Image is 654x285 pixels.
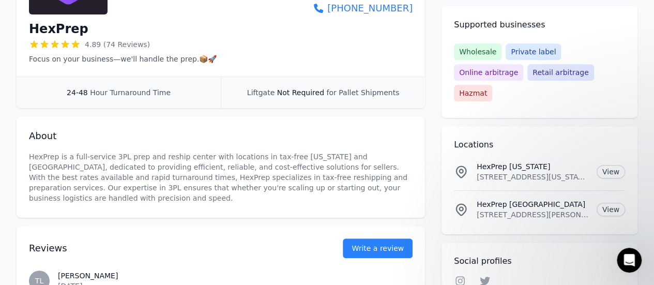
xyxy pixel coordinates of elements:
[506,43,561,60] span: Private label
[326,88,399,97] span: for Pallet Shipments
[306,1,413,16] a: [PHONE_NUMBER]
[29,54,217,64] p: Focus on your business—we'll handle the prep.📦🚀
[35,277,43,284] span: TL
[29,21,88,37] h1: HexPrep
[477,209,588,220] p: [STREET_ADDRESS][PERSON_NAME][US_STATE]
[343,238,413,258] a: Write a review
[477,161,588,172] p: HexPrep [US_STATE]
[477,199,588,209] p: HexPrep [GEOGRAPHIC_DATA]
[247,88,275,97] span: Liftgate
[454,19,625,31] h2: Supported businesses
[29,129,413,143] h2: About
[454,43,501,60] span: Wholesale
[90,88,171,97] span: Hour Turnaround Time
[527,64,594,81] span: Retail arbitrage
[477,172,588,182] p: [STREET_ADDRESS][US_STATE]
[67,88,88,97] span: 24-48
[58,271,413,281] h3: [PERSON_NAME]
[454,255,625,267] h2: Social profiles
[617,248,642,273] iframe: Intercom live chat
[454,85,492,101] span: Hazmat
[597,203,625,216] a: View
[454,139,625,151] h2: Locations
[29,152,413,203] p: HexPrep is a full-service 3PL prep and reship center with locations in tax-free [US_STATE] and [G...
[29,241,310,256] h2: Reviews
[85,39,150,50] span: 4.89 (74 Reviews)
[277,88,324,97] span: Not Required
[597,165,625,178] a: View
[454,64,523,81] span: Online arbitrage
